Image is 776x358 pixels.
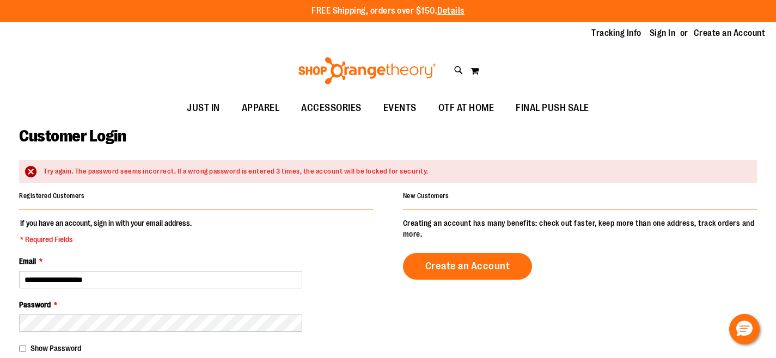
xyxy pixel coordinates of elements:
span: Email [19,257,36,266]
a: APPAREL [231,96,291,121]
span: OTF AT HOME [438,96,494,120]
span: Create an Account [425,260,510,272]
span: * Required Fields [20,234,192,245]
legend: If you have an account, sign in with your email address. [19,218,193,245]
p: FREE Shipping, orders over $150. [311,5,465,17]
span: Show Password [30,344,81,353]
span: JUST IN [187,96,220,120]
a: FINAL PUSH SALE [505,96,600,121]
img: Shop Orangetheory [297,57,438,84]
span: Customer Login [19,127,126,145]
strong: New Customers [403,192,449,200]
a: JUST IN [176,96,231,121]
a: EVENTS [372,96,427,121]
a: Create an Account [694,27,766,39]
span: ACCESSORIES [301,96,362,120]
span: Password [19,300,51,309]
a: Sign In [650,27,676,39]
span: EVENTS [383,96,417,120]
a: Create an Account [403,253,533,280]
a: ACCESSORIES [290,96,372,121]
button: Hello, have a question? Let’s chat. [729,314,760,344]
span: FINAL PUSH SALE [516,96,589,120]
a: Details [437,6,465,16]
span: APPAREL [242,96,280,120]
strong: Registered Customers [19,192,84,200]
a: OTF AT HOME [427,96,505,121]
div: Try again. The password seems incorrect. If a wrong password is entered 3 times, the account will... [44,166,746,177]
a: Tracking Info [591,27,641,39]
p: Creating an account has many benefits: check out faster, keep more than one address, track orders... [403,218,757,239]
